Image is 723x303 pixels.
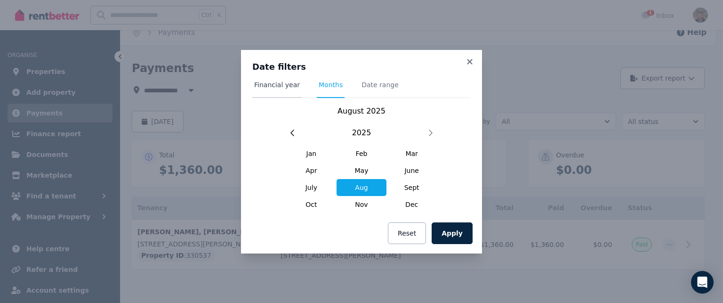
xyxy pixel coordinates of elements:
span: May [337,162,387,179]
span: Nov [337,196,387,213]
span: Aug [337,179,387,196]
span: Dec [386,196,437,213]
nav: Tabs [252,80,471,98]
button: Reset [388,222,426,244]
span: July [286,179,337,196]
div: Open Intercom Messenger [691,271,714,294]
span: Oct [286,196,337,213]
span: Apr [286,162,337,179]
h3: Date filters [252,61,471,73]
span: Date range [361,80,399,90]
span: June [386,162,437,179]
span: August 2025 [337,106,386,115]
span: Jan [286,145,337,162]
button: Apply [432,222,473,244]
span: Sept [386,179,437,196]
span: Feb [337,145,387,162]
span: Financial year [254,80,300,90]
span: Mar [386,145,437,162]
span: 2025 [352,127,371,139]
span: Months [319,80,343,90]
